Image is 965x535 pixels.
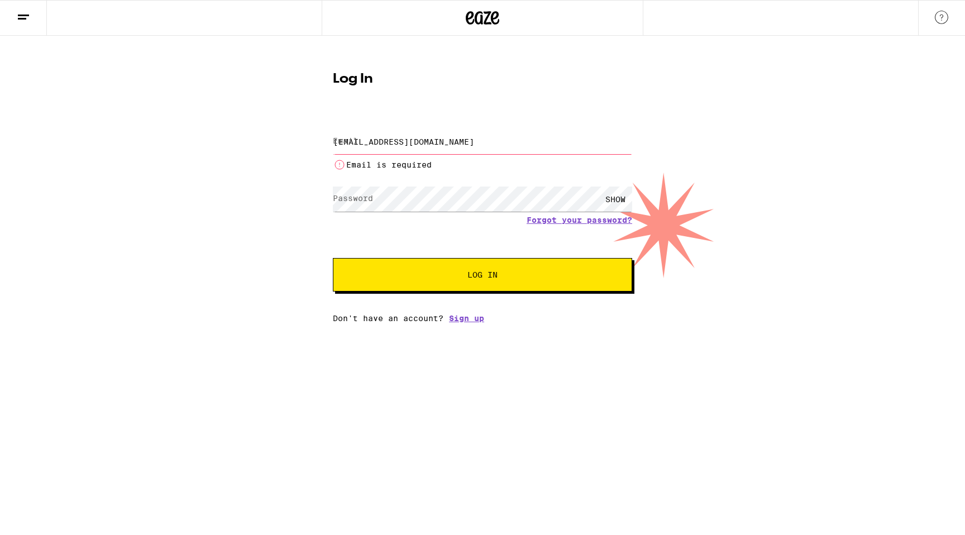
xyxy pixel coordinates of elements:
[333,136,358,145] label: Email
[449,314,484,323] a: Sign up
[333,158,632,171] li: Email is required
[333,258,632,292] button: Log In
[599,187,632,212] div: SHOW
[527,216,632,224] a: Forgot your password?
[7,8,80,17] span: Hi. Need any help?
[333,129,632,154] input: Email
[333,194,373,203] label: Password
[333,314,632,323] div: Don't have an account?
[333,73,632,86] h1: Log In
[467,271,498,279] span: Log In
